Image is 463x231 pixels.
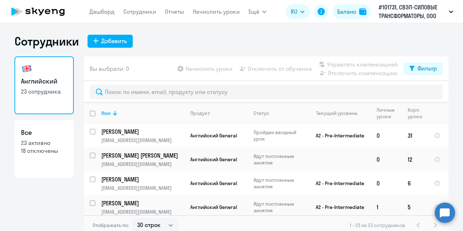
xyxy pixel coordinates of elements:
p: [EMAIL_ADDRESS][DOMAIN_NAME] [101,137,184,144]
button: RU [286,4,310,19]
a: Английский23 сотрудника [14,56,74,114]
p: 18 отключены [21,147,67,155]
a: [PERSON_NAME] [PERSON_NAME] [101,151,184,159]
span: Английский General [190,132,237,139]
td: 6 [402,171,428,195]
p: [PERSON_NAME] [101,199,183,207]
p: Пройден вводный урок [254,129,303,142]
button: Фильтр [404,62,443,75]
div: Фильтр [417,64,437,73]
button: Ещё [249,4,267,19]
p: [PERSON_NAME] [101,128,183,136]
button: #101731, СВЭЛ-СИЛОВЫЕ ТРАНСФОРМАТОРЫ, ООО [375,3,457,20]
td: 0 [371,147,402,171]
td: 1 [371,195,402,219]
td: A2 - Pre-Intermediate [303,124,371,147]
div: Личные уроки [377,107,402,120]
span: Отображать по: [93,222,129,228]
img: balance [359,8,366,15]
p: 23 активно [21,139,67,147]
td: A2 - Pre-Intermediate [303,171,371,195]
td: 31 [402,124,428,147]
a: Дашборд [89,8,115,15]
div: Текущий уровень [309,110,370,116]
div: Продукт [190,110,210,116]
div: Корп. уроки [408,107,423,120]
div: Текущий уровень [316,110,357,116]
input: Поиск по имени, email, продукту или статусу [90,85,443,99]
span: Английский General [190,204,237,210]
td: 5 [402,195,428,219]
div: Корп. уроки [408,107,428,120]
a: [PERSON_NAME] [101,128,184,136]
p: [EMAIL_ADDRESS][DOMAIN_NAME] [101,185,184,191]
p: [EMAIL_ADDRESS][DOMAIN_NAME] [101,161,184,167]
td: 0 [371,171,402,195]
div: Баланс [337,7,356,16]
p: Идут постоянные занятия [254,177,303,190]
p: [PERSON_NAME] [PERSON_NAME] [101,151,183,159]
a: Сотрудники [123,8,156,15]
div: Статус [254,110,303,116]
div: Имя [101,110,111,116]
h1: Сотрудники [14,34,79,48]
a: Начислить уроки [193,8,240,15]
h3: Все [21,128,67,137]
h3: Английский [21,77,67,86]
p: Идут постоянные занятия [254,201,303,214]
img: english [21,63,33,74]
div: Имя [101,110,184,116]
a: [PERSON_NAME] [101,175,184,183]
p: [PERSON_NAME] [101,175,183,183]
span: Ещё [249,7,259,16]
td: 12 [402,147,428,171]
a: Отчеты [165,8,184,15]
button: Добавить [88,35,133,48]
button: Балансbalance [333,4,371,19]
p: [EMAIL_ADDRESS][DOMAIN_NAME] [101,209,184,215]
span: Вы выбрали: 0 [90,64,129,73]
div: Личные уроки [377,107,397,120]
span: 1 - 23 из 23 сотрудников [350,222,405,228]
p: #101731, СВЭЛ-СИЛОВЫЕ ТРАНСФОРМАТОРЫ, ООО [379,3,446,20]
div: Продукт [190,110,247,116]
div: Статус [254,110,269,116]
div: Добавить [101,37,127,45]
span: Английский General [190,180,237,187]
a: Все23 активно18 отключены [14,120,74,178]
p: 23 сотрудника [21,87,67,95]
p: Идут постоянные занятия [254,153,303,166]
span: Английский General [190,156,237,163]
td: 0 [371,124,402,147]
td: A2 - Pre-Intermediate [303,195,371,219]
a: [PERSON_NAME] [101,199,184,207]
span: RU [291,7,297,16]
